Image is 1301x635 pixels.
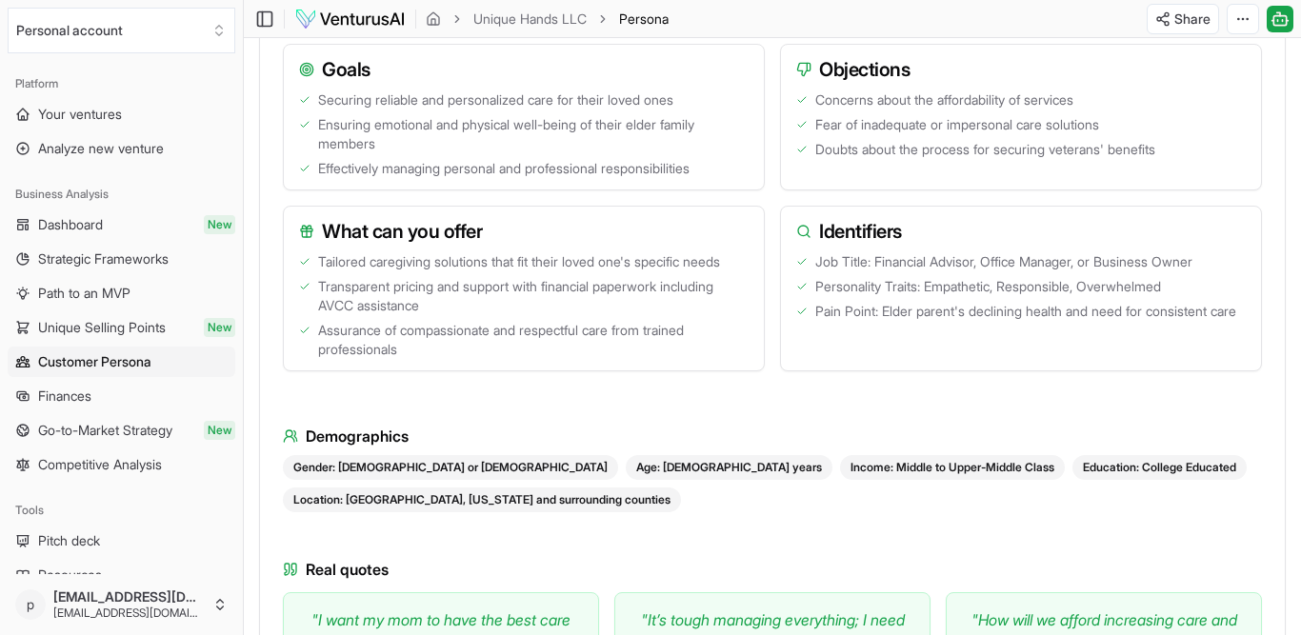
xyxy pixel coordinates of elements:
[38,387,91,406] span: Finances
[283,455,618,480] div: Gender: [DEMOGRAPHIC_DATA] or [DEMOGRAPHIC_DATA]
[318,159,690,178] span: Effectively managing personal and professional responsibilities
[8,347,235,377] a: Customer Persona
[8,8,235,53] button: Select an organization
[318,277,749,315] span: Transparent pricing and support with financial paperwork including AVCC assistance
[204,215,235,234] span: New
[38,139,164,158] span: Analyze new venture
[815,115,1099,134] span: Fear of inadequate or impersonal care solutions
[38,455,162,474] span: Competitive Analysis
[8,526,235,556] a: Pitch deck
[8,449,235,480] a: Competitive Analysis
[8,69,235,99] div: Platform
[8,495,235,526] div: Tools
[38,566,102,585] span: Resources
[318,115,749,153] span: Ensuring emotional and physical well-being of their elder family members
[38,105,122,124] span: Your ventures
[38,352,151,371] span: Customer Persona
[38,531,100,550] span: Pitch deck
[38,284,130,303] span: Path to an MVP
[8,133,235,164] a: Analyze new venture
[283,558,1262,581] h4: Real quotes
[815,277,1161,296] span: Personality Traits: Empathetic, Responsible, Overwhelmed
[1147,4,1219,34] button: Share
[294,8,406,30] img: logo
[815,140,1155,159] span: Doubts about the process for securing veterans' benefits
[299,218,749,245] h3: What can you offer
[626,455,832,480] div: Age: [DEMOGRAPHIC_DATA] years
[8,244,235,274] a: Strategic Frameworks
[38,249,169,268] span: Strategic Frameworks
[53,588,205,605] span: [EMAIL_ADDRESS][DOMAIN_NAME]
[8,209,235,240] a: DashboardNew
[15,589,46,620] span: p
[8,278,235,308] a: Path to an MVP
[796,56,1246,83] h3: Objections
[815,302,1236,321] span: Pain Point: Elder parent's declining health and need for consistent care
[204,421,235,440] span: New
[426,10,669,29] nav: breadcrumb
[796,218,1246,245] h3: Identifiers
[815,90,1073,109] span: Concerns about the affordability of services
[840,455,1065,480] div: Income: Middle to Upper-Middle Class
[8,99,235,129] a: Your ventures
[318,321,749,359] span: Assurance of compassionate and respectful care from trained professionals
[53,605,205,621] span: [EMAIL_ADDRESS][DOMAIN_NAME]
[8,560,235,590] a: Resources
[8,582,235,627] button: p[EMAIL_ADDRESS][DOMAIN_NAME][EMAIL_ADDRESS][DOMAIN_NAME]
[8,415,235,446] a: Go-to-Market StrategyNew
[318,90,673,109] span: Securing reliable and personalized care for their loved ones
[1072,455,1247,480] div: Education: College Educated
[38,215,103,234] span: Dashboard
[619,10,669,29] span: Persona
[38,421,172,440] span: Go-to-Market Strategy
[8,312,235,343] a: Unique Selling PointsNew
[8,381,235,411] a: Finances
[38,318,166,337] span: Unique Selling Points
[283,425,1262,447] h4: Demographics
[1174,10,1211,29] span: Share
[8,179,235,209] div: Business Analysis
[204,318,235,337] span: New
[318,252,720,271] span: Tailored caregiving solutions that fit their loved one's specific needs
[283,487,681,512] div: Location: [GEOGRAPHIC_DATA], [US_STATE] and surrounding counties
[473,10,587,29] a: Unique Hands LLC
[815,252,1192,271] span: Job Title: Financial Advisor, Office Manager, or Business Owner
[299,56,749,83] h3: Goals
